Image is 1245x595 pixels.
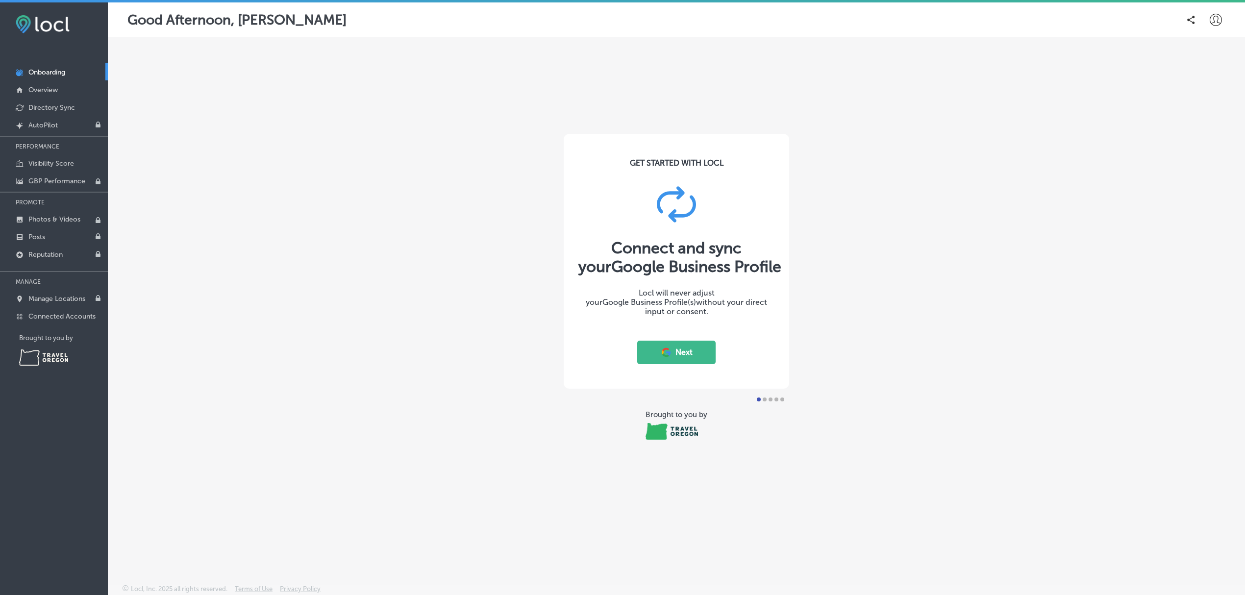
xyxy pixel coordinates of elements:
[16,15,70,33] img: fda3e92497d09a02dc62c9cd864e3231.png
[19,334,108,342] p: Brought to you by
[19,349,68,366] img: Travel Oregon
[28,233,45,241] p: Posts
[578,239,774,276] div: Connect and sync your
[28,295,85,303] p: Manage Locations
[578,288,774,316] div: Locl will never adjust your without your direct input or consent.
[28,103,75,112] p: Directory Sync
[602,297,696,307] span: Google Business Profile(s)
[28,68,65,76] p: Onboarding
[28,177,85,185] p: GBP Performance
[28,121,58,129] p: AutoPilot
[127,12,347,28] p: Good Afternoon, [PERSON_NAME]
[28,250,63,259] p: Reputation
[646,423,698,440] img: Travel Oregon
[28,86,58,94] p: Overview
[28,159,74,168] p: Visibility Score
[611,257,781,276] span: Google Business Profile
[28,215,80,223] p: Photos & Videos
[637,341,716,364] button: Next
[131,585,227,593] p: Locl, Inc. 2025 all rights reserved.
[630,158,723,168] div: GET STARTED WITH LOCL
[646,410,707,419] div: Brought to you by
[28,312,96,321] p: Connected Accounts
